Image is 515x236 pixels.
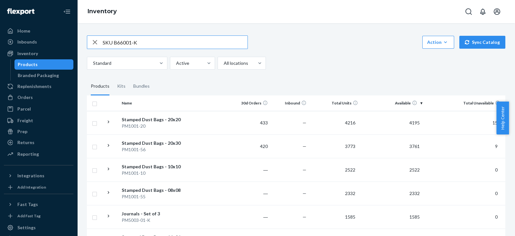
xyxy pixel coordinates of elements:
[82,2,122,21] ol: breadcrumbs
[4,81,73,92] a: Replenishments
[492,191,500,196] span: 0
[117,77,126,95] div: Kits
[425,95,505,111] th: Total Unavailable
[122,163,189,170] div: Stamped Dust Bags - 10x10
[122,146,189,153] div: PM1001-56
[407,120,422,125] span: 4195
[17,139,34,146] div: Returns
[17,172,44,179] div: Integrations
[4,183,73,191] a: Add Integration
[17,184,46,190] div: Add Integration
[4,149,73,159] a: Reporting
[17,201,38,208] div: Fast Tags
[4,137,73,148] a: Returns
[232,134,270,158] td: 420
[303,214,306,220] span: —
[13,5,36,10] span: Support
[17,83,51,90] div: Replenishments
[427,39,449,45] div: Action
[122,217,189,223] div: PM5003-01-K
[91,77,109,95] div: Products
[17,106,31,112] div: Parcel
[303,167,306,172] span: —
[4,37,73,47] a: Inbounds
[492,143,500,149] span: 9
[4,171,73,181] button: Integrations
[7,8,34,15] img: Flexport logo
[4,126,73,137] a: Prep
[4,222,73,233] a: Settings
[119,95,192,111] th: Name
[17,151,39,157] div: Reporting
[92,60,93,66] input: Standard
[407,143,422,149] span: 3761
[232,111,270,134] td: 433
[232,205,270,229] td: ―
[18,72,59,79] div: Branded Packaging
[4,115,73,126] a: Freight
[342,191,358,196] span: 2332
[133,77,150,95] div: Bundles
[303,191,306,196] span: —
[492,214,500,220] span: 0
[342,120,358,125] span: 4216
[122,170,189,176] div: PM1001-10
[122,140,189,146] div: Stamped Dust Bags - 20x30
[122,187,189,193] div: Stamped Dust Bags - 08x08
[422,36,454,49] button: Action
[122,116,189,123] div: Stamped Dust Bags - 20x20
[476,5,489,18] button: Open notifications
[309,95,360,111] th: Total Units
[232,95,270,111] th: 30d Orders
[4,92,73,103] a: Orders
[14,59,74,70] a: Products
[17,94,33,101] div: Orders
[17,213,41,219] div: Add Fast Tag
[360,95,425,111] th: Available
[122,123,189,129] div: PM1001-20
[17,50,38,57] div: Inventory
[496,102,509,134] button: Help Center
[303,143,306,149] span: —
[17,28,30,34] div: Home
[61,5,73,18] button: Close Navigation
[17,128,27,135] div: Prep
[232,158,270,182] td: ―
[342,214,358,220] span: 1585
[88,8,117,15] a: Inventory
[407,214,422,220] span: 1585
[103,36,248,49] input: Search inventory by name or sku
[490,120,500,125] span: 15
[4,48,73,59] a: Inventory
[17,117,33,124] div: Freight
[18,61,38,68] div: Products
[4,104,73,114] a: Parcel
[342,143,358,149] span: 3773
[122,193,189,200] div: PM1001-55
[270,95,309,111] th: Inbound
[17,39,37,45] div: Inbounds
[122,211,189,217] div: Journals - Set of 3
[407,167,422,172] span: 2522
[407,191,422,196] span: 2332
[4,212,73,220] a: Add Fast Tag
[462,5,475,18] button: Open Search Box
[4,26,73,36] a: Home
[17,224,36,231] div: Settings
[14,70,74,81] a: Branded Packaging
[459,36,505,49] button: Sync Catalog
[303,120,306,125] span: —
[492,167,500,172] span: 0
[223,60,224,66] input: All locations
[342,167,358,172] span: 2522
[232,182,270,205] td: ―
[491,5,503,18] button: Open account menu
[4,199,73,210] button: Fast Tags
